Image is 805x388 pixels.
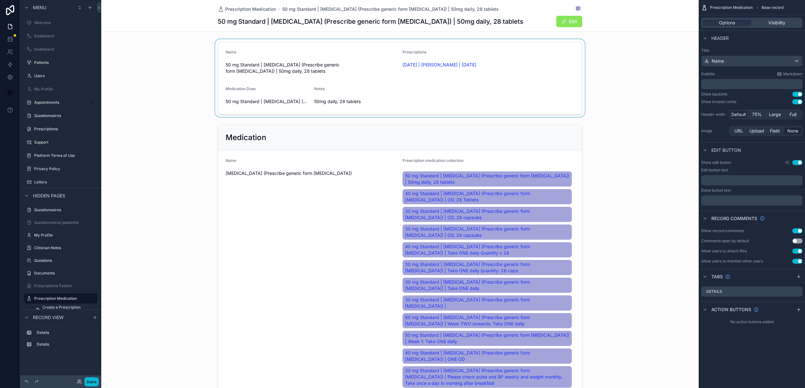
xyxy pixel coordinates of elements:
[34,87,96,92] label: My Profile
[749,128,764,134] span: Upload
[24,243,97,253] a: Clinician Notes
[34,296,94,301] label: Prescription Medication
[225,6,276,12] span: Prescription Medication
[752,111,762,118] span: 75%
[34,220,96,225] label: Questionnaires (patients)
[37,330,95,335] label: Details
[33,4,46,11] span: Menu
[701,195,802,206] div: scrollable content
[701,259,763,264] div: Allow users to mention other users
[701,238,749,243] div: Comments open by default
[24,44,97,54] a: Dashboard
[701,168,728,173] label: Edit button text
[734,128,743,134] span: URL
[768,20,785,26] span: Visibility
[34,283,96,288] label: Prescriptions Patient
[731,111,746,118] span: Default
[24,151,97,161] a: Platform Terms of Use
[24,111,97,121] a: Questionnaires
[34,60,96,65] label: Patients
[33,314,64,321] span: Record view
[282,6,499,12] a: 50 mg Standard | [MEDICAL_DATA] (Prescribe generic form [MEDICAL_DATA]) | 50mg daily, 28 tablets
[24,177,97,187] a: Letters
[701,71,715,77] label: Subtitle
[701,92,727,97] div: Show backlink
[711,35,729,41] span: Header
[24,164,97,174] a: Privacy Policy
[699,317,805,327] div: No action buttons added
[34,180,96,185] label: Letters
[37,342,95,347] label: Details
[777,71,802,77] a: Markdown
[701,79,802,89] div: scrollable content
[24,97,97,108] a: Appointments
[84,377,99,386] button: Done
[34,73,96,78] label: Users
[218,17,523,26] h1: 50 mg Standard | [MEDICAL_DATA] (Prescribe generic form [MEDICAL_DATA]) | 50mg daily, 28 tablets
[34,140,96,145] label: Support
[218,6,276,12] a: Prescription Medication
[701,48,802,53] label: Title
[34,153,96,158] label: Platform Terms of Use
[24,281,97,291] a: Prescriptions Patient
[34,47,96,52] label: Dashboard
[24,230,97,240] a: My Profile
[701,160,731,165] label: Show edit button
[701,249,747,254] div: Allow users to attach files
[24,293,97,304] a: Prescription Medication
[701,175,802,185] div: scrollable content
[24,84,97,94] a: My Profile
[24,71,97,81] a: Users
[711,274,723,280] span: Tabs
[769,111,781,118] span: Large
[701,56,802,66] button: Name
[32,305,97,315] a: Create a Prescription Medication
[34,113,96,118] label: Questionnaires
[711,306,751,313] span: Action buttons
[34,100,87,105] label: Appointments
[556,16,582,27] button: Edit
[710,5,753,10] span: Prescription Medication
[24,256,97,266] a: Questions
[34,126,96,132] label: Prescriptions
[712,58,724,64] span: Name
[34,34,96,39] label: Dashboard
[24,18,97,28] a: Welcome
[770,128,780,134] span: Field
[701,228,744,233] div: Show record comments
[24,218,97,228] a: Questionnaires (patients)
[701,128,727,133] label: Image
[42,305,94,315] span: Create a Prescription Medication
[20,325,101,356] div: scrollable content
[34,258,96,263] label: Questions
[34,166,96,171] label: Privacy Policy
[706,289,722,294] label: Details
[789,111,796,118] span: Full
[34,207,96,212] label: Questionnaires
[33,193,65,199] span: Hidden pages
[711,215,757,222] span: Record comments
[34,233,96,238] label: My Profile
[762,5,783,10] span: Base record
[787,128,798,134] span: None
[701,112,727,117] label: Header width
[24,268,97,278] a: Documents
[701,99,736,104] div: Show breadcrumbs
[24,31,97,41] a: Dashboard
[24,124,97,134] a: Prescriptions
[719,20,735,26] span: Options
[34,271,96,276] label: Documents
[34,245,96,250] label: Clinician Notes
[34,20,96,25] label: Welcome
[24,205,97,215] a: Questionnaires
[24,58,97,68] a: Patients
[783,71,802,77] span: Markdown
[711,147,741,153] span: Edit button
[701,188,731,193] label: Done button text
